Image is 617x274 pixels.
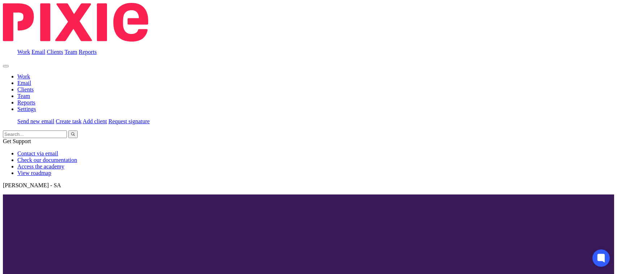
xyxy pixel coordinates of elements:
[17,150,58,157] a: Contact via email
[17,80,31,86] a: Email
[108,118,150,124] a: Request signature
[17,73,30,80] a: Work
[17,170,51,176] a: View roadmap
[3,130,67,138] input: Search
[17,157,77,163] a: Check our documentation
[3,138,31,144] span: Get Support
[17,49,30,55] a: Work
[17,106,36,112] a: Settings
[64,49,77,55] a: Team
[17,86,34,93] a: Clients
[3,182,614,189] p: [PERSON_NAME] - SA
[31,49,45,55] a: Email
[83,118,107,124] a: Add client
[68,130,78,138] button: Search
[17,118,54,124] a: Send new email
[17,93,30,99] a: Team
[3,3,148,42] img: Pixie
[79,49,97,55] a: Reports
[17,99,35,106] a: Reports
[17,163,64,170] a: Access the academy
[47,49,63,55] a: Clients
[56,118,82,124] a: Create task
